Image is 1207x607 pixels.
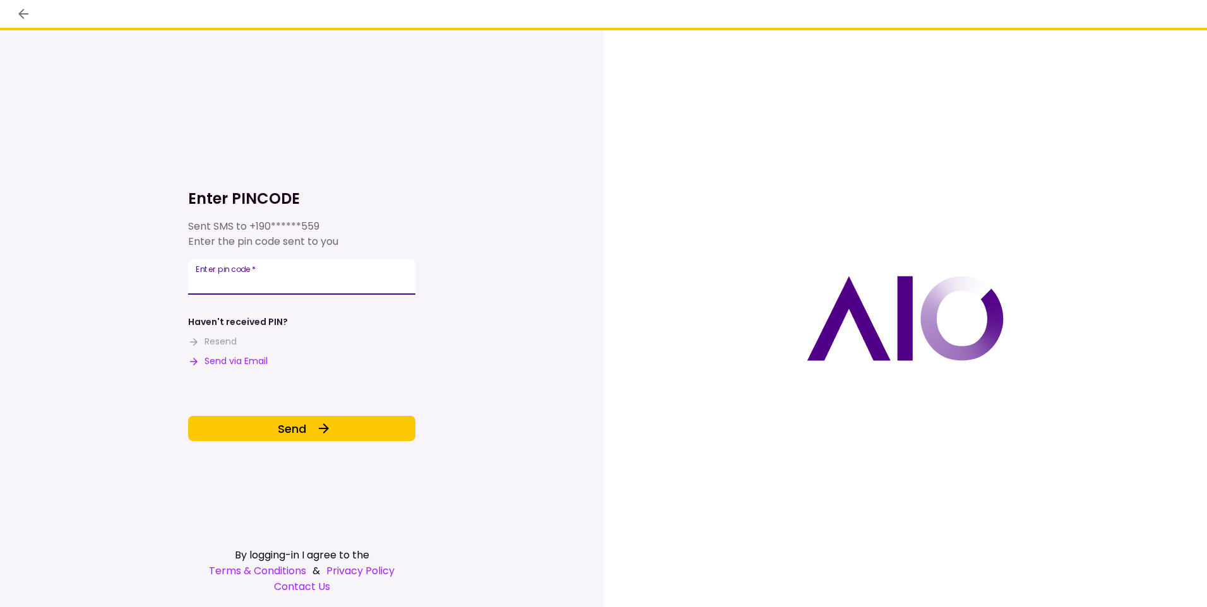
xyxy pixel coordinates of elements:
div: Haven't received PIN? [188,315,288,329]
a: Contact Us [188,579,415,594]
button: Send via Email [188,355,268,368]
a: Terms & Conditions [209,563,306,579]
a: Privacy Policy [326,563,395,579]
img: AIO logo [807,276,1004,361]
label: Enter pin code [196,264,256,274]
h1: Enter PINCODE [188,189,415,209]
div: & [188,563,415,579]
button: back [13,3,34,25]
button: Send [188,416,415,441]
span: Send [278,420,306,437]
div: Sent SMS to Enter the pin code sent to you [188,219,415,249]
div: By logging-in I agree to the [188,547,415,563]
button: Resend [188,335,237,348]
